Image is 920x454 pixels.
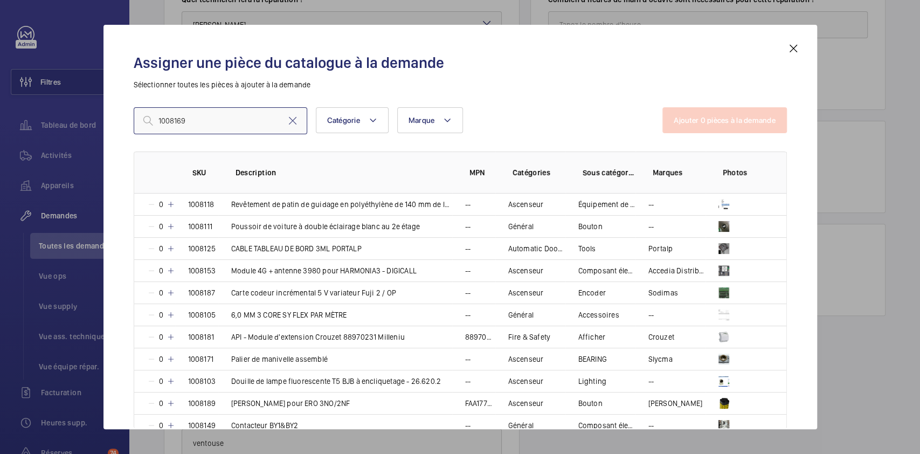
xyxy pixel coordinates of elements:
p: FAA177FF3 [465,398,495,409]
p: Photos [723,167,765,178]
img: t8TmPfm1kv8IyEdHmxSo0PGuH-TSdnAtS4sj0LIn5VAybG1d.png [718,332,729,342]
p: -- [648,221,654,232]
p: 1008118 [188,199,214,210]
p: SKU [192,167,218,178]
p: Marques [653,167,705,178]
p: -- [465,199,471,210]
img: YGx9LL5_E6iWCE3Vmiiwk26TdVy6Al2DLK7mH4EOhuHfrlk2.png [718,287,729,298]
p: Slycma [648,354,673,364]
p: Crouzet [648,332,674,342]
p: 0 [156,265,167,276]
input: Find a part [134,107,307,134]
img: dlMOMvMqFRz3VYp9rzwY7GyXg5et4DnTTaUw7yMUMdZIJktP.png [718,199,729,210]
p: -- [465,376,471,387]
p: [PERSON_NAME] [648,398,702,409]
button: Catégorie [316,107,389,133]
p: -- [465,243,471,254]
p: 1008105 [188,309,216,320]
p: 1008111 [188,221,212,232]
img: 4pQ8DxE3m2f524xFSCLumcJimpVQhoIJYyvr0IxGE3XA84jg.png [718,420,729,431]
p: Ascenseur [508,354,544,364]
p: Ascenseur [508,287,544,298]
p: 0 [156,354,167,364]
p: Équipement de porte [578,199,635,210]
img: 1Hpcy4tCSvR11AqKJjQRTaB7KtPj8-X0YPkL8GdI244UfYmA.png [718,398,729,409]
p: Automatic Doors (Vertical) [508,243,565,254]
p: Afficher [578,332,605,342]
p: 0 [156,309,167,320]
button: Marque [397,107,464,133]
p: [PERSON_NAME] pour ERO 3NO/2NF [231,398,350,409]
p: Sélectionner toutes les pièces à ajouter à la demande [134,79,787,90]
p: -- [648,420,654,431]
p: Sous catégories [583,167,635,178]
p: Revêtement de patin de guidage en polyéthylène de 140 mm de long, adapté à la taille 9 [231,199,452,210]
p: Ascenseur [508,199,544,210]
p: -- [465,265,471,276]
p: 0 [156,221,167,232]
p: BEARING [578,354,607,364]
img: FKNgz1Qw94cp_ilyxtHghFeBTYUsNd8NTvcQIHguDueWt6K1.png [718,309,729,320]
h2: Assigner une pièce du catalogue à la demande [134,53,787,73]
p: Ascenseur [508,398,544,409]
p: 88970231 [465,332,495,342]
p: 0 [156,287,167,298]
p: Palier de manivelle assemblé [231,354,328,364]
p: 1008153 [188,265,216,276]
p: Sodimas [648,287,678,298]
p: 1008187 [188,287,215,298]
p: -- [465,354,471,364]
p: -- [465,309,471,320]
p: Lighting [578,376,606,387]
p: Bouton [578,221,603,232]
img: ja-4Pz6RJoK4gjz2RUy39OmjOJidga-2m6Q3nIKrt7aq3mL2.png [718,354,729,364]
p: 1008171 [188,354,213,364]
p: 6,0 MM 3 CORE SY FLEX PAR MÈTRE [231,309,347,320]
p: Poussoir de voiture à double éclairage blanc au 2e étage [231,221,420,232]
p: 0 [156,420,167,431]
p: -- [465,221,471,232]
p: 0 [156,243,167,254]
p: Module 4G + antenne 3980 pour HARMONIA3 - DIGICALL [231,265,417,276]
p: 1008125 [188,243,216,254]
p: 1008149 [188,420,216,431]
img: J49gA2oKKBRTUfvfMq9_vAISJgZTGoXl7VsEYfB5SvhtoWvg.png [718,243,729,254]
p: CABLE TABLEAU DE BORD 3ML PORTALP [231,243,362,254]
p: -- [648,376,654,387]
p: Général [508,221,534,232]
p: Composant électrique [578,265,635,276]
p: 0 [156,199,167,210]
img: FZsdGDfFGyW1i4uRAFQZLFrrq-5M31Vliv2DheUEp4pIVvj7.png [718,376,729,387]
p: Portalp [648,243,673,254]
p: 1008189 [188,398,216,409]
p: Accedia Distribution [648,265,705,276]
span: Catégorie [327,116,360,125]
p: Tools [578,243,596,254]
p: Accessoires [578,309,619,320]
span: Marque [409,116,435,125]
p: Composant électrique [578,420,635,431]
p: Description [236,167,452,178]
p: Bouton [578,398,603,409]
p: 1008181 [188,332,214,342]
p: Général [508,309,534,320]
p: Ascenseur [508,265,544,276]
p: 0 [156,376,167,387]
p: -- [648,309,654,320]
p: 1008103 [188,376,216,387]
p: Fire & Safety [508,332,550,342]
button: Ajouter 0 pièces à la demande [662,107,786,133]
img: pUqORQ9A1Btk79UltuHdSG82fV1d64fD0bPvKMt9-fib1CHx.png [718,221,729,232]
img: FEn4L6WGb6UJctv0FNasaO_R9oeE8hl5mhcBsrDdmkrGJhvP.png [718,265,729,276]
p: Général [508,420,534,431]
p: API - Module d'extension Crouzet 88970231 Milleniu [231,332,405,342]
p: Catégories [513,167,565,178]
p: -- [465,420,471,431]
p: Contacteur BY1&BY2 [231,420,298,431]
p: Ascenseur [508,376,544,387]
p: 0 [156,398,167,409]
p: MPN [469,167,495,178]
p: Douille de lampe fluorescente T5 BJB à encliquetage - 26.620.2 [231,376,441,387]
p: Carte codeur incrémental 5 V variateur Fuji 2 / OP [231,287,396,298]
p: Encoder [578,287,606,298]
